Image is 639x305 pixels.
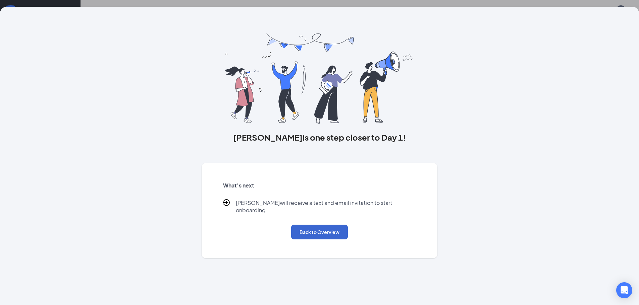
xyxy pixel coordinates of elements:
img: you are all set [225,33,414,124]
h3: [PERSON_NAME] is one step closer to Day 1! [202,132,438,143]
h5: What’s next [223,182,416,189]
div: Open Intercom Messenger [616,282,632,298]
button: Back to Overview [291,225,348,239]
p: [PERSON_NAME] will receive a text and email invitation to start onboarding [236,199,416,214]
